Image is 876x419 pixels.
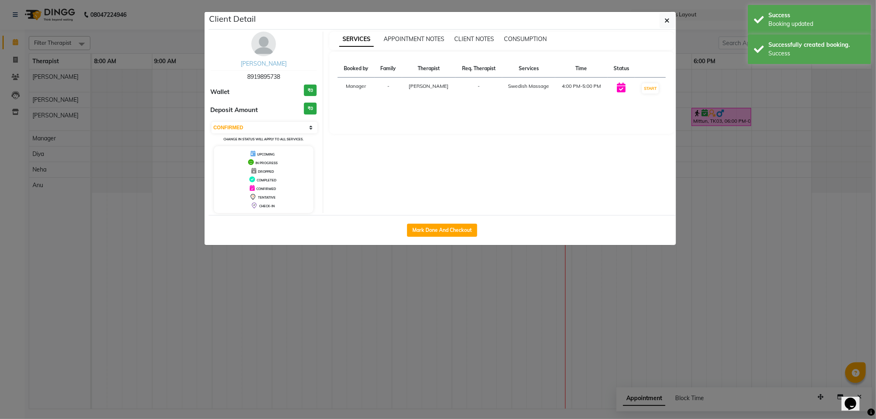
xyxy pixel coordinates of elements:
button: START [642,83,659,94]
span: 8919895738 [247,73,280,80]
span: CHECK-IN [259,204,275,208]
h5: Client Detail [209,13,256,25]
div: Booking updated [768,20,865,28]
span: IN PROGRESS [255,161,278,165]
span: COMPLETED [257,178,276,182]
span: Deposit Amount [211,105,258,115]
span: CONFIRMED [256,187,276,191]
td: - [375,78,402,100]
span: UPCOMING [257,152,275,156]
h3: ₹0 [304,103,317,114]
button: Mark Done And Checkout [407,224,477,237]
div: Success [768,49,865,58]
th: Req. Therapist [455,60,502,78]
span: DROPPED [258,169,274,174]
th: Status [608,60,635,78]
th: Booked by [338,60,375,78]
img: avatar [251,32,276,56]
iframe: chat widget [842,386,868,411]
th: Time [555,60,608,78]
a: [PERSON_NAME] [241,60,287,67]
div: Successfully created booking. [768,41,865,49]
span: TENTATIVE [258,195,276,199]
div: Swedish Massage [507,82,550,90]
span: CLIENT NOTES [454,35,494,43]
th: Therapist [402,60,455,78]
th: Family [375,60,402,78]
td: Manager [338,78,375,100]
span: SERVICES [339,32,374,47]
td: 4:00 PM-5:00 PM [555,78,608,100]
th: Services [502,60,555,78]
h3: ₹0 [304,85,317,96]
span: [PERSON_NAME] [409,83,448,89]
small: Change in status will apply to all services. [223,137,303,141]
td: - [455,78,502,100]
span: Wallet [211,87,230,97]
span: CONSUMPTION [504,35,547,43]
span: APPOINTMENT NOTES [384,35,444,43]
div: Success [768,11,865,20]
